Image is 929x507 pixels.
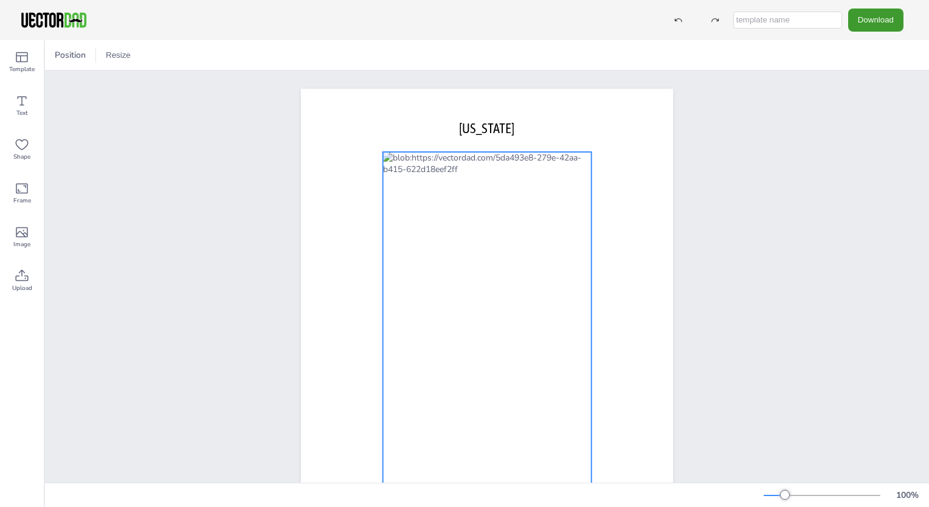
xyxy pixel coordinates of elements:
span: Frame [13,196,31,205]
span: Text [16,108,28,118]
button: Download [848,9,903,31]
input: template name [733,12,842,29]
button: Resize [101,46,136,65]
span: Template [9,64,35,74]
span: Upload [12,283,32,293]
span: Shape [13,152,30,162]
img: VectorDad-1.png [19,11,88,29]
span: Position [52,49,88,61]
span: Image [13,240,30,249]
div: 100 % [893,489,922,501]
span: [US_STATE] [459,120,514,136]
